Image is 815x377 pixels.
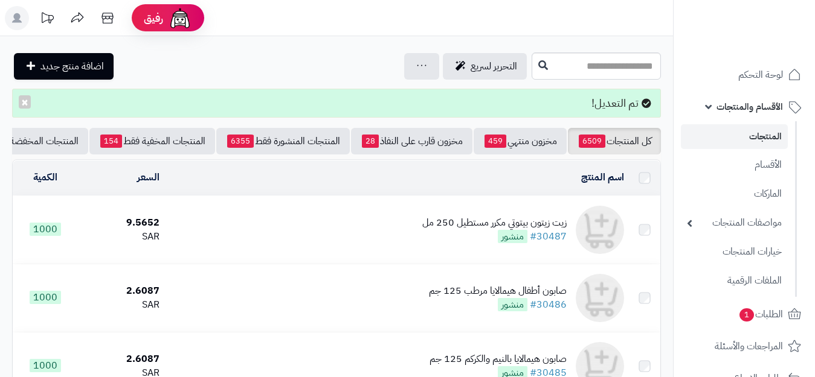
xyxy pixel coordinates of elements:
[83,230,160,244] div: SAR
[576,206,624,254] img: زيت زيتون بيتوتي مكرر مستطيل 250 مل
[681,181,788,207] a: الماركات
[33,170,57,185] a: الكمية
[530,297,567,312] a: #30486
[471,59,517,74] span: التحرير لسريع
[681,332,808,361] a: المراجعات والأسئلة
[717,98,783,115] span: الأقسام والمنتجات
[351,128,472,154] a: مخزون قارب على النفاذ28
[100,135,122,148] span: 154
[422,216,567,230] div: زيت زيتون بيتوتي مكرر مستطيل 250 مل
[681,210,788,236] a: مواصفات المنتجات
[474,128,567,154] a: مخزون منتهي459
[30,223,61,236] span: 1000
[568,128,661,154] a: كل المنتجات6509
[681,300,808,329] a: الطلبات1
[83,284,160,298] div: 2.6087
[89,128,215,154] a: المنتجات المخفية فقط154
[681,124,788,149] a: المنتجات
[733,27,804,52] img: logo-2.png
[681,152,788,178] a: الأقسام
[443,53,527,80] a: التحرير لسريع
[681,239,788,265] a: خيارات المنتجات
[144,11,163,25] span: رفيق
[576,274,624,322] img: صابون أطفال هيمالايا مرطب 125 جم
[485,135,506,148] span: 459
[40,59,104,74] span: اضافة منتج جديد
[429,284,567,298] div: صابون أطفال هيمالايا مرطب 125 جم
[738,306,783,323] span: الطلبات
[362,135,379,148] span: 28
[30,291,61,304] span: 1000
[12,89,661,118] div: تم التعديل!
[19,95,31,109] button: ×
[227,135,254,148] span: 6355
[430,352,567,366] div: صابون هيمالايا بالنيم والكركم 125 جم
[681,60,808,89] a: لوحة التحكم
[715,338,783,355] span: المراجعات والأسئلة
[216,128,350,154] a: المنتجات المنشورة فقط6355
[83,298,160,312] div: SAR
[738,66,783,83] span: لوحة التحكم
[579,135,605,148] span: 6509
[498,230,527,243] span: منشور
[581,170,624,185] a: اسم المنتج
[739,308,755,322] span: 1
[30,359,61,372] span: 1000
[83,352,160,366] div: 2.6087
[681,268,788,294] a: الملفات الرقمية
[14,53,114,80] a: اضافة منتج جديد
[83,216,160,230] div: 9.5652
[530,229,567,244] a: #30487
[137,170,159,185] a: السعر
[32,6,62,33] a: تحديثات المنصة
[498,298,527,311] span: منشور
[168,6,192,30] img: ai-face.png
